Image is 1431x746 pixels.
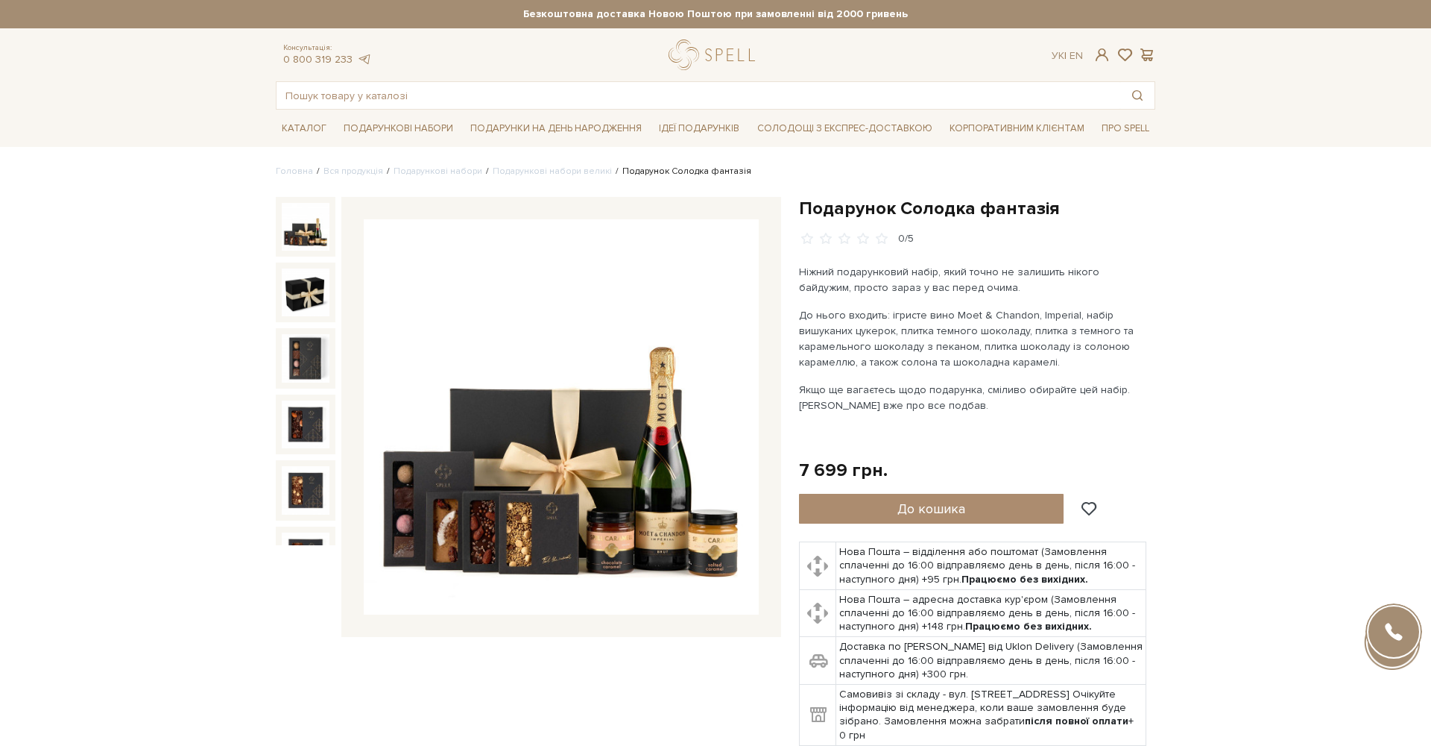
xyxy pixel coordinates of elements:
span: Про Spell [1096,117,1155,140]
img: Подарунок Солодка фантазія [282,401,329,448]
span: Ідеї подарунків [653,117,745,140]
button: Пошук товару у каталозі [1120,82,1154,109]
h1: Подарунок Солодка фантазія [799,197,1155,220]
input: Пошук товару у каталозі [277,82,1120,109]
div: 7 699 грн. [799,459,888,482]
p: Ніжний подарунковий набір, який точно не залишить нікого байдужим, просто зараз у вас перед очима. [799,264,1149,295]
a: En [1070,49,1083,62]
b: Працюємо без вихідних. [961,573,1088,586]
b: Працюємо без вихідних. [965,620,1092,633]
td: Доставка по [PERSON_NAME] від Uklon Delivery (Замовлення сплаченні до 16:00 відправляємо день в д... [835,637,1146,685]
a: Корпоративним клієнтам [944,116,1090,141]
td: Нова Пошта – відділення або поштомат (Замовлення сплаченні до 16:00 відправляємо день в день, піс... [835,542,1146,590]
span: Подарунки на День народження [464,117,648,140]
a: Подарункові набори [394,166,482,177]
a: telegram [356,53,371,66]
li: Подарунок Солодка фантазія [612,165,751,178]
span: Подарункові набори [338,117,459,140]
td: Нова Пошта – адресна доставка кур'єром (Замовлення сплаченні до 16:00 відправляємо день в день, п... [835,589,1146,637]
a: 0 800 319 233 [283,53,353,66]
div: 0/5 [898,232,914,246]
td: Самовивіз зі складу - вул. [STREET_ADDRESS] Очікуйте інформацію від менеджера, коли ваше замовлен... [835,685,1146,746]
span: До кошика [897,501,965,517]
span: Каталог [276,117,332,140]
p: До нього входить: ігристе вино Moet & Chandon, Imperial, набір вишуканих цукерок, плитка темного ... [799,307,1149,370]
span: | [1064,49,1067,62]
a: Головна [276,166,313,177]
a: Подарункові набори великі [493,166,612,177]
img: Подарунок Солодка фантазія [282,533,329,580]
button: До кошика [799,494,1064,524]
a: Солодощі з експрес-доставкою [751,116,938,141]
b: після повної оплати [1025,715,1128,727]
img: Подарунок Солодка фантазія [282,203,329,251]
strong: Безкоштовна доставка Новою Поштою при замовленні від 2000 гривень [408,7,1023,21]
img: Подарунок Солодка фантазія [282,466,329,514]
a: Вся продукція [323,166,383,177]
span: Консультація: [283,43,371,53]
p: Якщо ще вагаєтесь щодо подарунка, сміливо обирайте цей набір. [PERSON_NAME] вже про все подбав. [799,382,1149,413]
img: Подарунок Солодка фантазія [282,334,329,382]
a: logo [669,40,762,70]
div: Ук [1052,49,1083,63]
img: Подарунок Солодка фантазія [282,269,329,316]
img: Подарунок Солодка фантазія [364,219,759,615]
